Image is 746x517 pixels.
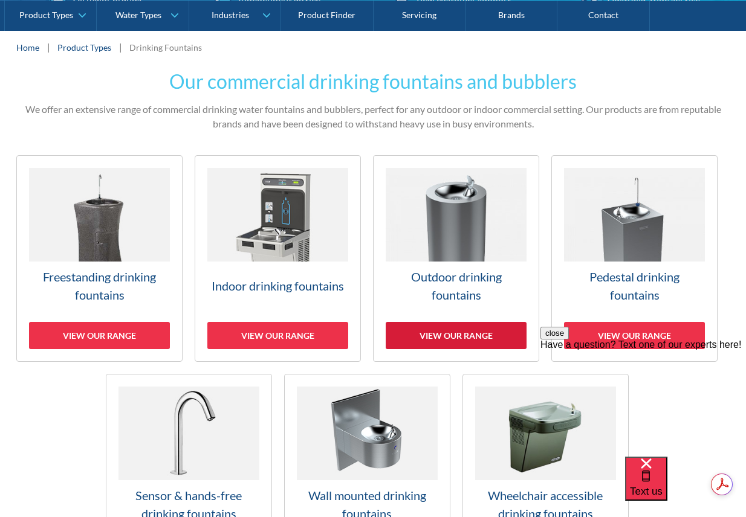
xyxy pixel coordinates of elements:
[16,67,730,96] h2: Our commercial drinking fountains and bubblers
[16,155,183,362] a: Freestanding drinking fountainsView our range
[373,155,539,362] a: Outdoor drinking fountainsView our range
[540,327,746,472] iframe: podium webchat widget prompt
[212,10,249,20] div: Industries
[45,40,51,54] div: |
[19,10,73,20] div: Product Types
[207,322,348,349] div: View our range
[57,41,111,54] a: Product Types
[16,102,730,131] p: We offer an extensive range of commercial drinking water fountains and bubblers, perfect for any ...
[386,322,527,349] div: View our range
[207,277,348,295] h3: Indoor drinking fountains
[16,41,39,54] a: Home
[195,155,361,362] a: Indoor drinking fountainsView our range
[115,10,161,20] div: Water Types
[625,457,746,517] iframe: podium webchat widget bubble
[117,40,123,54] div: |
[29,268,170,304] h3: Freestanding drinking fountains
[386,268,527,304] h3: Outdoor drinking fountains
[129,41,202,54] div: Drinking Fountains
[29,322,170,349] div: View our range
[564,268,705,304] h3: Pedestal drinking fountains
[551,155,718,362] a: Pedestal drinking fountainsView our range
[564,322,705,349] div: View our range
